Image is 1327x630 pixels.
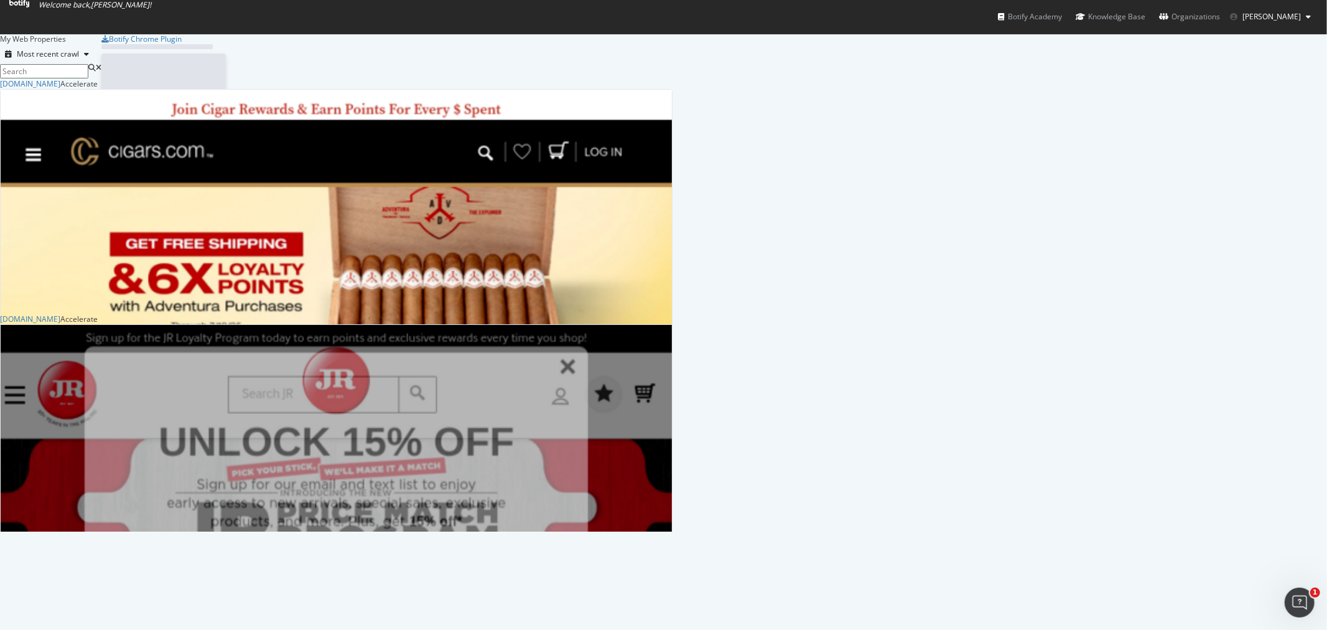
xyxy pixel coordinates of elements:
[1159,11,1220,23] div: Organizations
[17,50,79,58] div: Most recent crawl
[1076,11,1145,23] div: Knowledge Base
[101,34,182,44] a: Botify Chrome Plugin
[1285,588,1315,618] iframe: Intercom live chat
[60,78,98,89] div: Accelerate
[998,11,1062,23] div: Botify Academy
[1242,11,1301,22] span: Derek Whitney
[60,314,98,324] div: Accelerate
[1,90,672,627] img: https://www.jrcigars.com/
[1220,7,1321,27] button: [PERSON_NAME]
[1310,588,1320,598] span: 1
[109,34,182,44] div: Botify Chrome Plugin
